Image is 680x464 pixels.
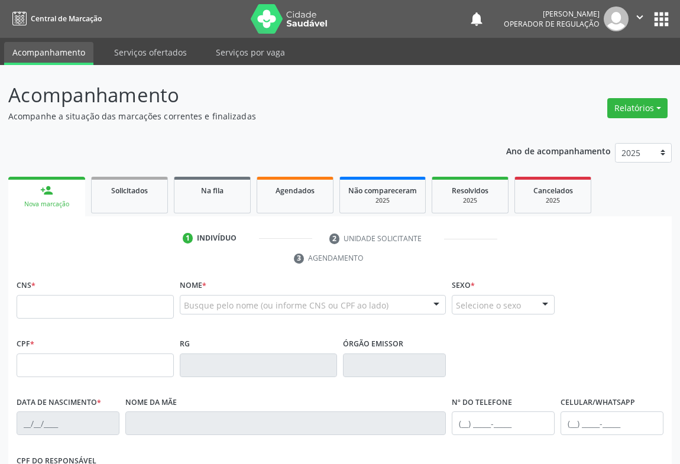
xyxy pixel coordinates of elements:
button: Relatórios [607,98,668,118]
span: Solicitados [111,186,148,196]
button:  [629,7,651,31]
span: Central de Marcação [31,14,102,24]
span: Resolvidos [452,186,488,196]
a: Serviços ofertados [106,42,195,63]
div: [PERSON_NAME] [504,9,600,19]
span: Busque pelo nome (ou informe CNS ou CPF ao lado) [184,299,388,312]
span: Selecione o sexo [456,299,521,312]
a: Central de Marcação [8,9,102,28]
label: CPF [17,335,34,353]
div: 2025 [523,196,582,205]
span: Cancelados [533,186,573,196]
label: RG [180,335,190,353]
button: notifications [468,11,485,27]
a: Serviços por vaga [208,42,293,63]
div: 2025 [441,196,500,205]
a: Acompanhamento [4,42,93,65]
div: Indivíduo [197,233,237,244]
span: Agendados [276,186,315,196]
label: Órgão emissor [343,335,403,353]
div: 2025 [348,196,417,205]
label: Sexo [452,277,475,295]
img: img [604,7,629,31]
div: person_add [40,184,53,197]
p: Ano de acompanhamento [506,143,611,158]
span: Não compareceram [348,186,417,196]
label: Celular/WhatsApp [561,394,635,412]
div: Nova marcação [17,200,77,209]
input: __/__/____ [17,411,119,435]
label: Nome da mãe [125,394,177,412]
label: Nº do Telefone [452,394,512,412]
div: 1 [183,233,193,244]
p: Acompanhamento [8,80,472,110]
p: Acompanhe a situação das marcações correntes e finalizadas [8,110,472,122]
input: (__) _____-_____ [561,411,663,435]
label: CNS [17,277,35,295]
span: Operador de regulação [504,19,600,29]
button: apps [651,9,672,30]
label: Data de nascimento [17,394,101,412]
span: Na fila [201,186,224,196]
i:  [633,11,646,24]
label: Nome [180,277,206,295]
input: (__) _____-_____ [452,411,555,435]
